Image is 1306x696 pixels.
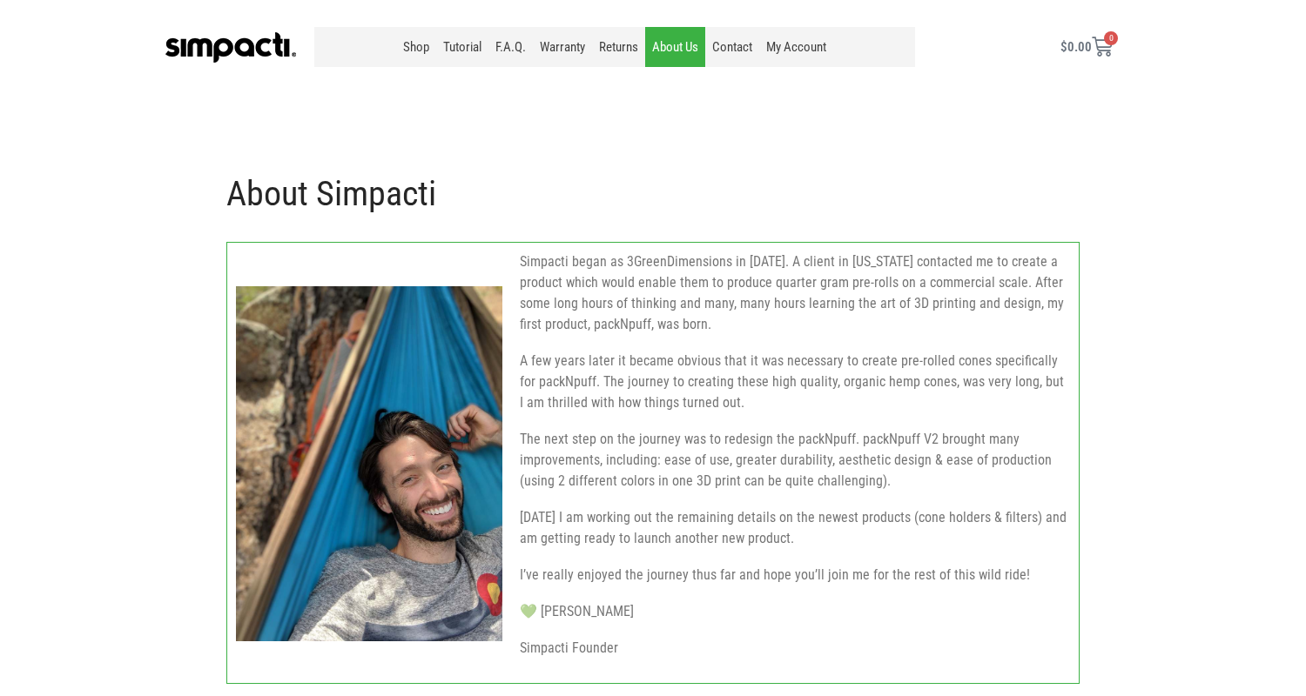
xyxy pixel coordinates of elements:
a: Returns [592,27,645,67]
a: $0.00 0 [1040,26,1134,68]
p: A few years later it became obvious that it was necessary to create pre-rolled cones specifically... [520,351,1070,413]
a: F.A.Q. [488,27,533,67]
a: Warranty [533,27,592,67]
p: I’ve really enjoyed the journey thus far and hope you’ll join me for the rest of this wild ride! [520,565,1070,586]
p: The next step on the journey was to redesign the packNpuff. packNpuff V2 brought many improvement... [520,429,1070,492]
h1: About Simpacti [226,172,1080,216]
a: About Us [645,27,705,67]
bdi: 0.00 [1060,39,1092,55]
p: Simpacti Founder [520,638,1070,659]
span: 0 [1104,31,1118,45]
a: Contact [705,27,759,67]
a: My Account [759,27,833,67]
p: Simpacti began as 3GreenDimensions in [DATE]. A client in [US_STATE] contacted me to create a pro... [520,251,1070,335]
p: [DATE] I am working out the remaining details on the newest products (cone holders & filters) and... [520,507,1070,549]
a: Shop [396,27,436,67]
a: Tutorial [436,27,488,67]
p: 💚 [PERSON_NAME] [520,601,1070,622]
span: $ [1060,39,1067,55]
